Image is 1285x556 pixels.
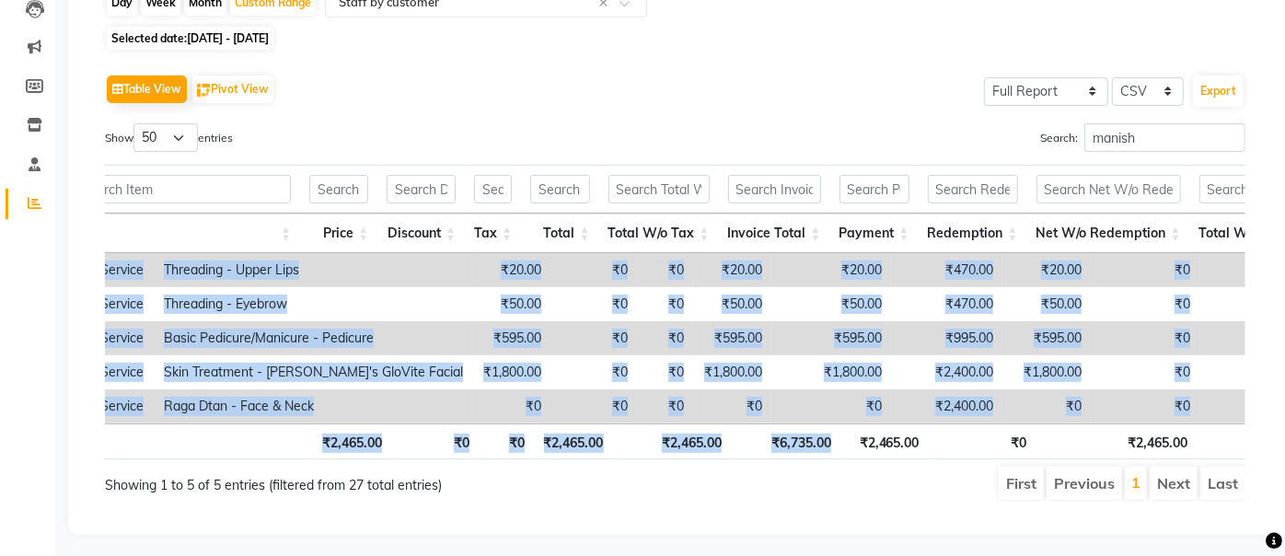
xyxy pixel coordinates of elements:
td: ₹0 [771,389,891,423]
td: ₹0 [1091,321,1199,355]
input: Search Item [73,175,292,203]
input: Search Redemption [928,175,1018,203]
td: ₹0 [550,389,637,423]
td: Raga Dtan - Face & Neck [155,389,472,423]
td: ₹0 [550,287,637,321]
td: ₹0 [1091,287,1199,321]
th: Total W/o Tax: activate to sort column ascending [599,214,719,253]
th: ₹2,465.00 [1036,423,1197,459]
td: ₹995.00 [891,321,1002,355]
th: Discount: activate to sort column ascending [377,214,465,253]
button: Export [1193,75,1244,107]
td: ₹0 [637,355,693,389]
th: Net W/o Redemption: activate to sort column ascending [1027,214,1190,253]
th: ₹2,465.00 [534,423,613,459]
img: pivot.png [197,84,211,98]
input: Search Price [309,175,368,203]
td: ₹20.00 [771,253,891,287]
td: ₹50.00 [472,287,550,321]
td: ₹0 [637,389,693,423]
td: ₹1,800.00 [771,355,891,389]
td: ₹1,800.00 [472,355,550,389]
td: ₹50.00 [693,287,771,321]
td: ₹0 [637,253,693,287]
td: ₹50.00 [771,287,891,321]
th: Redemption: activate to sort column ascending [919,214,1027,253]
td: ₹0 [637,287,693,321]
input: Search Tax [474,175,512,203]
a: 1 [1131,473,1140,492]
td: ₹595.00 [771,321,891,355]
td: Service [91,321,155,355]
input: Search: [1084,123,1245,152]
td: ₹2,400.00 [891,355,1002,389]
span: [DATE] - [DATE] [187,31,269,45]
td: ₹0 [550,355,637,389]
input: Search Discount [387,175,456,203]
td: ₹595.00 [693,321,771,355]
td: Threading - Upper Lips [155,253,472,287]
td: ₹0 [637,321,693,355]
td: Threading - Eyebrow [155,287,472,321]
th: ₹2,465.00 [840,423,928,459]
th: Invoice Total: activate to sort column ascending [719,214,830,253]
select: Showentries [133,123,198,152]
td: Service [91,287,155,321]
span: Selected date: [107,27,273,50]
div: Showing 1 to 5 of 5 entries (filtered from 27 total entries) [105,465,564,495]
th: Price: activate to sort column ascending [300,214,377,253]
td: ₹0 [1091,355,1199,389]
td: Skin Treatment - [PERSON_NAME]'s GloVite Facial [155,355,472,389]
td: Basic Pedicure/Manicure - Pedicure [155,321,472,355]
input: Search Total [530,175,589,203]
td: ₹470.00 [891,253,1002,287]
td: ₹0 [1091,389,1199,423]
td: ₹20.00 [693,253,771,287]
td: ₹20.00 [1002,253,1091,287]
th: ₹0 [479,423,534,459]
td: ₹1,800.00 [693,355,771,389]
td: ₹50.00 [1002,287,1091,321]
th: ₹2,465.00 [312,423,391,459]
td: ₹470.00 [891,287,1002,321]
th: Tax: activate to sort column ascending [465,214,521,253]
th: ₹0 [391,423,479,459]
td: ₹595.00 [472,321,550,355]
th: Item: activate to sort column ascending [64,214,301,253]
th: Total: activate to sort column ascending [521,214,598,253]
th: ₹2,465.00 [613,423,731,459]
th: ₹6,735.00 [731,423,841,459]
td: ₹20.00 [472,253,550,287]
label: Search: [1040,123,1245,152]
td: ₹0 [550,253,637,287]
td: ₹0 [550,321,637,355]
td: ₹595.00 [1002,321,1091,355]
td: ₹0 [1091,253,1199,287]
input: Search Payment [839,175,909,203]
td: Service [91,355,155,389]
input: Search Total W/o Tax [608,175,710,203]
button: Pivot View [192,75,273,103]
th: ₹0 [929,423,1036,459]
td: ₹1,800.00 [1002,355,1091,389]
td: ₹0 [1002,389,1091,423]
td: ₹0 [472,389,550,423]
td: ₹2,400.00 [891,389,1002,423]
label: Show entries [105,123,233,152]
button: Table View [107,75,187,103]
input: Search Invoice Total [728,175,821,203]
th: Payment: activate to sort column ascending [830,214,919,253]
td: Service [91,253,155,287]
td: Service [91,389,155,423]
td: ₹0 [693,389,771,423]
input: Search Net W/o Redemption [1036,175,1181,203]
